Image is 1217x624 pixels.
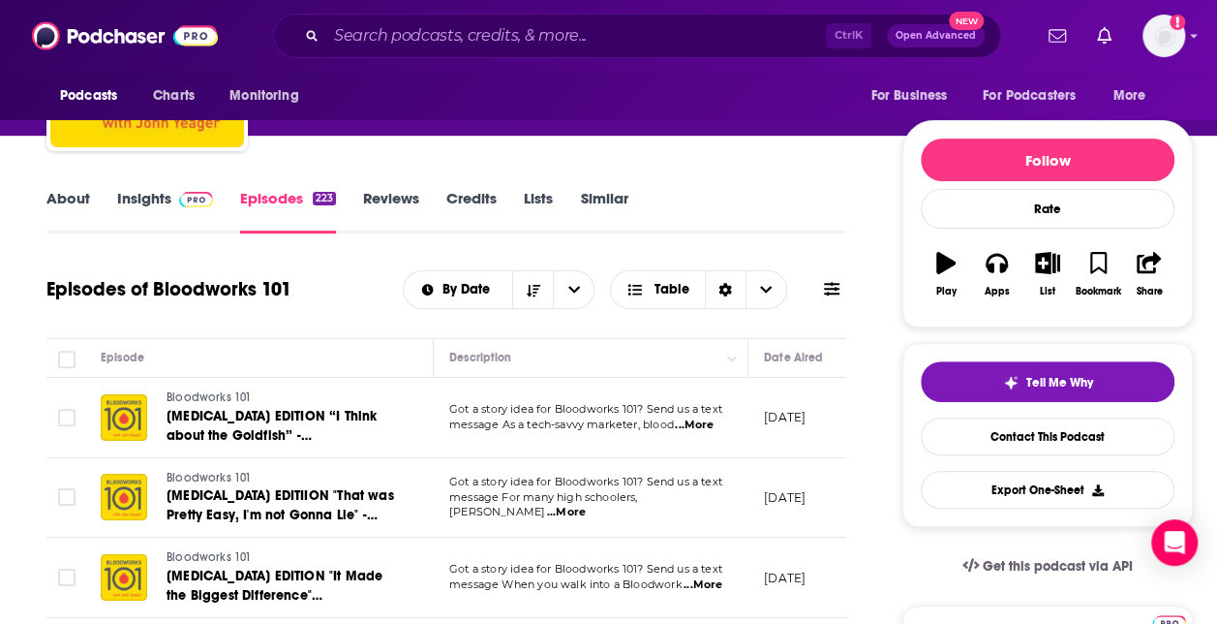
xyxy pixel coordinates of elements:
a: InsightsPodchaser Pro [117,189,213,234]
span: Got a story idea for Bloodworks 101? Send us a text [449,562,722,576]
button: Export One-Sheet [921,471,1174,509]
span: Got a story idea for Bloodworks 101? Send us a text [449,402,722,416]
a: Reviews [363,189,419,234]
svg: Add a profile image [1170,15,1185,30]
a: Contact This Podcast [921,418,1174,455]
a: Bloodworks 101 [167,390,399,407]
div: Description [449,346,511,369]
span: Toggle select row [58,569,76,586]
button: open menu [216,78,323,114]
img: Podchaser Pro [179,192,213,207]
button: Show profile menu [1142,15,1185,57]
span: Toggle select row [58,488,76,506]
button: Choose View [610,270,787,309]
span: [MEDICAL_DATA] EDITION “I Think about the Goldfish” - [PERSON_NAME] [167,408,377,463]
button: Sort Direction [512,271,553,308]
button: open menu [857,78,971,114]
div: Play [936,286,957,297]
a: Episodes223 [240,189,336,234]
div: Rate [921,189,1174,229]
div: Apps [985,286,1010,297]
div: List [1040,286,1055,297]
img: User Profile [1142,15,1185,57]
span: New [949,12,984,30]
button: open menu [46,78,142,114]
a: Similar [580,189,627,234]
button: Share [1124,239,1174,309]
a: Credits [446,189,497,234]
a: [MEDICAL_DATA] EDITIION "That was Pretty Easy, I'm not Gonna Lie" - [PERSON_NAME] [167,486,399,525]
span: Charts [153,82,195,109]
a: Show notifications dropdown [1041,19,1074,52]
span: Bloodworks 101 [167,550,251,564]
div: Bookmark [1076,286,1121,297]
span: Open Advanced [896,31,976,41]
a: About [46,189,90,234]
button: open menu [553,271,593,308]
img: tell me why sparkle [1003,375,1019,390]
button: Apps [971,239,1021,309]
span: For Podcasters [983,82,1076,109]
span: message For many high schoolers, [PERSON_NAME] [449,490,637,519]
span: Monitoring [229,82,298,109]
span: Got a story idea for Bloodworks 101? Send us a text [449,475,722,488]
div: Open Intercom Messenger [1151,519,1198,566]
span: message When you walk into a Bloodwork [449,577,683,591]
div: 223 [313,192,336,205]
span: Tell Me Why [1026,375,1093,390]
a: Bloodworks 101 [167,470,399,487]
a: [MEDICAL_DATA] EDITION "It Made the Biggest Difference" [PERSON_NAME] [167,567,399,606]
button: tell me why sparkleTell Me Why [921,361,1174,402]
h1: Episodes of Bloodworks 101 [46,277,291,301]
span: ...More [684,577,722,593]
span: Ctrl K [826,23,871,48]
span: Bloodworks 101 [167,471,251,484]
span: ...More [675,418,714,433]
h2: Choose List sort [403,270,595,309]
div: Date Aired [764,346,823,369]
div: Share [1136,286,1162,297]
div: Episode [101,346,144,369]
button: Follow [921,139,1174,181]
p: [DATE] [764,489,806,506]
button: Play [921,239,971,309]
span: Bloodworks 101 [167,390,251,404]
button: Open AdvancedNew [887,24,985,47]
span: message As a tech-savvy marketer, blood [449,418,674,431]
img: Podchaser - Follow, Share and Rate Podcasts [32,17,218,54]
button: open menu [1100,78,1171,114]
button: Bookmark [1073,239,1123,309]
button: Column Actions [720,347,744,370]
a: Show notifications dropdown [1089,19,1119,52]
span: Toggle select row [58,409,76,426]
span: By Date [442,283,497,296]
span: Get this podcast via API [983,558,1133,575]
span: Podcasts [60,82,117,109]
span: More [1113,82,1146,109]
a: Lists [524,189,553,234]
input: Search podcasts, credits, & more... [326,20,826,51]
div: Search podcasts, credits, & more... [273,14,1001,58]
button: open menu [970,78,1104,114]
div: Sort Direction [705,271,745,308]
span: [MEDICAL_DATA] EDITION "It Made the Biggest Difference" [PERSON_NAME] [167,568,382,623]
span: ...More [547,505,586,520]
span: [MEDICAL_DATA] EDITIION "That was Pretty Easy, I'm not Gonna Lie" - [PERSON_NAME] [167,487,394,543]
button: open menu [404,283,513,296]
a: Bloodworks 101 [167,549,399,567]
a: Charts [140,78,206,114]
p: [DATE] [764,570,806,586]
p: [DATE] [764,409,806,425]
a: Get this podcast via API [947,543,1148,590]
button: List [1022,239,1073,309]
span: For Business [870,82,947,109]
span: Logged in as Padilla_3 [1142,15,1185,57]
a: [MEDICAL_DATA] EDITION “I Think about the Goldfish” - [PERSON_NAME] [167,407,399,446]
span: Table [654,283,689,296]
